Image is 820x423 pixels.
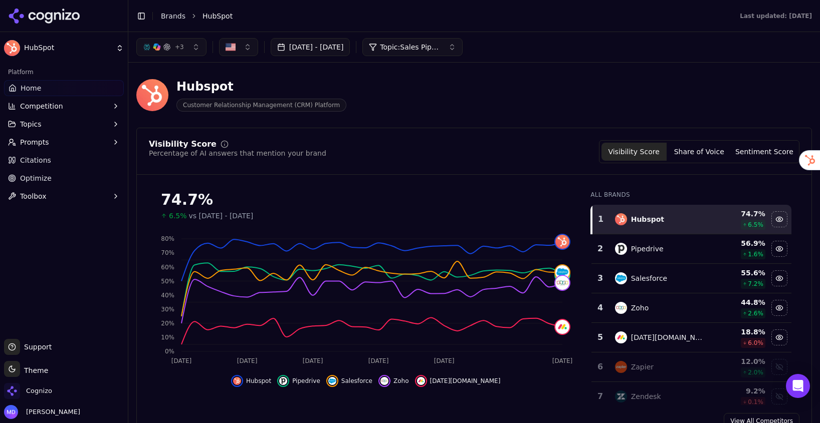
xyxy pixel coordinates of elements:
[631,214,664,224] div: Hubspot
[748,368,763,376] span: 2.0 %
[615,302,627,314] img: zoho
[417,377,425,385] img: monday.com
[161,320,174,327] tspan: 20%
[591,264,791,293] tr: 3salesforceSalesforce55.6%7.2%Hide salesforce data
[21,83,41,93] span: Home
[555,320,569,334] img: monday.com
[20,137,49,147] span: Prompts
[4,170,124,186] a: Optimize
[771,329,787,345] button: Hide monday.com data
[631,273,668,283] div: Salesforce
[4,98,124,114] button: Competition
[595,331,604,343] div: 5
[380,377,388,385] img: zoho
[233,377,241,385] img: hubspot
[591,382,791,411] tr: 7zendeskZendesk9.2%0.1%Show zendesk data
[415,375,501,387] button: Hide monday.com data
[171,357,192,364] tspan: [DATE]
[714,356,765,366] div: 12.0 %
[771,211,787,227] button: Hide hubspot data
[149,148,326,158] div: Percentage of AI answers that mention your brand
[326,375,372,387] button: Hide salesforce data
[380,42,440,52] span: Topic: Sales Pipeline Management & Deal Tracking
[555,235,569,249] img: hubspot
[591,205,791,234] tr: 1hubspotHubspot74.7%6.5%Hide hubspot data
[591,293,791,323] tr: 4zohoZoho44.8%2.6%Hide zoho data
[748,280,763,288] span: 7.2 %
[631,303,649,313] div: Zoho
[595,361,604,373] div: 6
[279,377,287,385] img: pipedrive
[786,374,810,398] div: Open Intercom Messenger
[4,405,80,419] button: Open user button
[555,265,569,279] img: salesforce
[368,357,389,364] tspan: [DATE]
[161,264,174,271] tspan: 60%
[161,11,720,21] nav: breadcrumb
[4,383,20,399] img: Cognizo
[4,405,18,419] img: Melissa Dowd
[202,11,233,21] span: HubSpot
[771,388,787,404] button: Show zendesk data
[714,327,765,337] div: 18.8 %
[591,323,791,352] tr: 5monday.com[DATE][DOMAIN_NAME]18.8%6.0%Hide monday.com data
[4,152,124,168] a: Citations
[165,348,174,355] tspan: 0%
[189,211,254,221] span: vs [DATE] - [DATE]
[20,366,48,374] span: Theme
[552,357,573,364] tspan: [DATE]
[596,213,604,225] div: 1
[393,377,409,385] span: Zoho
[631,332,706,342] div: [DATE][DOMAIN_NAME]
[631,362,654,372] div: Zapier
[20,173,52,183] span: Optimize
[748,339,763,347] span: 6.0 %
[303,357,323,364] tspan: [DATE]
[771,270,787,286] button: Hide salesforce data
[161,278,174,285] tspan: 50%
[292,377,320,385] span: Pipedrive
[595,272,604,284] div: 3
[149,140,217,148] div: Visibility Score
[4,188,124,204] button: Toolbox
[615,361,627,373] img: zapier
[24,44,112,53] span: HubSpot
[615,213,627,225] img: hubspot
[771,300,787,316] button: Hide zoho data
[378,375,409,387] button: Hide zoho data
[555,276,569,290] img: zoho
[4,383,52,399] button: Open organization switcher
[631,391,661,401] div: Zendesk
[714,297,765,307] div: 44.8 %
[595,243,604,255] div: 2
[20,155,51,165] span: Citations
[4,80,124,96] a: Home
[748,309,763,317] span: 2.6 %
[615,272,627,284] img: salesforce
[246,377,271,385] span: Hubspot
[20,191,47,201] span: Toolbox
[714,268,765,278] div: 55.6 %
[601,143,667,161] button: Visibility Score
[631,244,664,254] div: Pipedrive
[590,191,791,199] div: All Brands
[20,119,42,129] span: Topics
[271,38,350,56] button: [DATE] - [DATE]
[161,306,174,313] tspan: 30%
[341,377,372,385] span: Salesforce
[732,143,797,161] button: Sentiment Score
[615,331,627,343] img: monday.com
[434,357,455,364] tspan: [DATE]
[176,99,346,112] span: Customer Relationship Management (CRM) Platform
[714,209,765,219] div: 74.7 %
[771,359,787,375] button: Show zapier data
[4,134,124,150] button: Prompts
[169,211,187,221] span: 6.5%
[748,221,763,229] span: 6.5 %
[176,79,346,95] div: Hubspot
[161,235,174,242] tspan: 80%
[667,143,732,161] button: Share of Voice
[4,64,124,80] div: Platform
[277,375,320,387] button: Hide pipedrive data
[714,238,765,248] div: 56.9 %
